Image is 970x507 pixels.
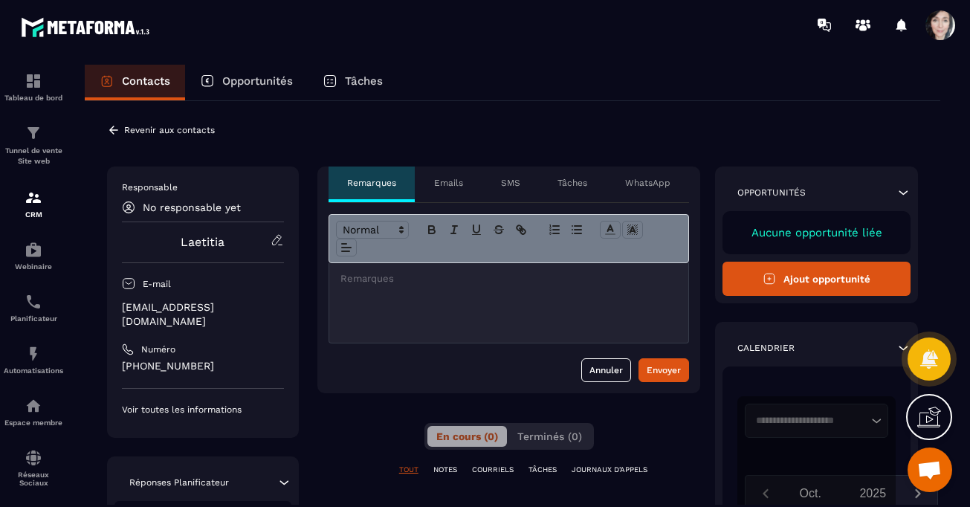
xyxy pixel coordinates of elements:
p: Emails [434,177,463,189]
a: formationformationCRM [4,178,63,230]
p: Tunnel de vente Site web [4,146,63,167]
img: formation [25,189,42,207]
p: WhatsApp [625,177,670,189]
p: TOUT [399,465,418,475]
a: Contacts [85,65,185,100]
p: Remarques [347,177,396,189]
p: CRM [4,210,63,219]
p: [EMAIL_ADDRESS][DOMAIN_NAME] [122,300,284,329]
p: Revenir aux contacts [124,125,215,135]
div: Ouvrir le chat [908,448,952,492]
img: automations [25,345,42,363]
p: Webinaire [4,262,63,271]
img: logo [21,13,155,41]
button: En cours (0) [427,426,507,447]
p: Opportunités [222,74,293,88]
p: NOTES [433,465,457,475]
a: automationsautomationsAutomatisations [4,334,63,386]
p: Tableau de bord [4,94,63,102]
p: E-mail [143,278,171,290]
span: Terminés (0) [517,430,582,442]
button: Envoyer [638,358,689,382]
button: Annuler [581,358,631,382]
img: formation [25,124,42,142]
p: Opportunités [737,187,806,198]
p: Numéro [141,343,175,355]
a: automationsautomationsEspace membre [4,386,63,438]
img: automations [25,397,42,415]
p: Tâches [557,177,587,189]
span: En cours (0) [436,430,498,442]
p: Responsable [122,181,284,193]
div: Envoyer [647,363,681,378]
p: [PHONE_NUMBER] [122,359,284,373]
p: No responsable yet [143,201,241,213]
p: TÂCHES [528,465,557,475]
img: social-network [25,449,42,467]
p: Tâches [345,74,383,88]
a: formationformationTunnel de vente Site web [4,113,63,178]
p: Espace membre [4,419,63,427]
p: Réseaux Sociaux [4,471,63,487]
a: automationsautomationsWebinaire [4,230,63,282]
button: Terminés (0) [508,426,591,447]
button: Next month [904,483,931,503]
a: Tâches [308,65,398,100]
a: Opportunités [185,65,308,100]
img: scheduler [25,293,42,311]
p: SMS [501,177,520,189]
p: Contacts [122,74,170,88]
p: Aucune opportunité liée [737,226,896,239]
a: schedulerschedulerPlanificateur [4,282,63,334]
p: Planificateur [4,314,63,323]
p: Automatisations [4,366,63,375]
a: social-networksocial-networkRéseaux Sociaux [4,438,63,498]
p: Réponses Planificateur [129,477,229,488]
p: Calendrier [737,342,795,354]
p: COURRIELS [472,465,514,475]
a: formationformationTableau de bord [4,61,63,113]
a: Laetitia [181,235,224,249]
p: JOURNAUX D'APPELS [572,465,647,475]
button: Ajout opportunité [722,262,911,296]
p: Voir toutes les informations [122,404,284,416]
img: automations [25,241,42,259]
img: formation [25,72,42,90]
